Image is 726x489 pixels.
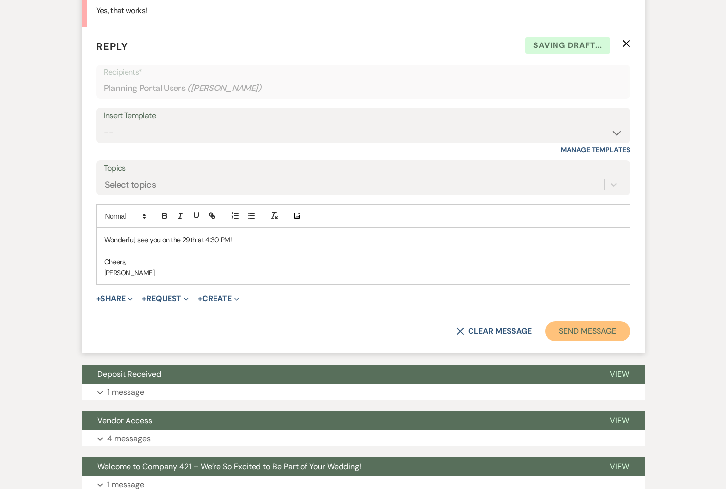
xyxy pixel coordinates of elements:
[97,369,161,379] span: Deposit Received
[104,109,623,123] div: Insert Template
[525,37,610,54] span: Saving draft...
[142,295,146,303] span: +
[97,461,361,472] span: Welcome to Company 421 – We’re So Excited to Be Part of Your Wedding!
[104,267,622,278] p: [PERSON_NAME]
[82,384,645,400] button: 1 message
[105,178,156,191] div: Select topics
[107,432,151,445] p: 4 messages
[456,327,531,335] button: Clear message
[594,457,645,476] button: View
[82,457,594,476] button: Welcome to Company 421 – We’re So Excited to Be Part of Your Wedding!
[610,415,629,426] span: View
[610,461,629,472] span: View
[82,365,594,384] button: Deposit Received
[594,411,645,430] button: View
[104,161,623,176] label: Topics
[96,4,630,17] p: Yes, that works!
[104,66,623,79] p: Recipients*
[96,295,101,303] span: +
[107,386,144,399] p: 1 message
[104,234,622,245] p: Wonderful, see you on the 29th at 4:30 PM!
[96,40,128,53] span: Reply
[104,79,623,98] div: Planning Portal Users
[97,415,152,426] span: Vendor Access
[142,295,189,303] button: Request
[198,295,239,303] button: Create
[561,145,630,154] a: Manage Templates
[610,369,629,379] span: View
[187,82,261,95] span: ( [PERSON_NAME] )
[545,321,630,341] button: Send Message
[104,256,622,267] p: Cheers,
[96,295,133,303] button: Share
[198,295,202,303] span: +
[82,430,645,447] button: 4 messages
[82,411,594,430] button: Vendor Access
[594,365,645,384] button: View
